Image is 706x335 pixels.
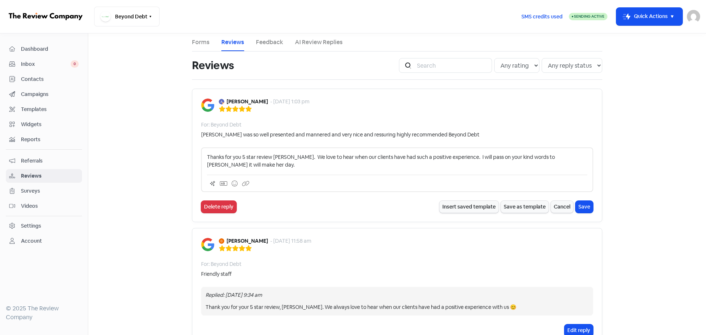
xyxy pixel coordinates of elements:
[71,60,79,68] span: 0
[21,222,41,230] div: Settings
[201,270,232,278] div: Friendly staff
[201,201,236,213] button: Delete reply
[206,292,262,298] i: Replied: [DATE] 9:34 am
[94,7,160,26] button: Beyond Debt
[6,118,82,131] a: Widgets
[6,88,82,101] a: Campaigns
[6,57,82,71] a: Inbox 0
[21,136,79,143] span: Reports
[569,12,607,21] a: Sending Active
[219,99,224,104] img: Avatar
[413,58,492,73] input: Search
[6,169,82,183] a: Reviews
[521,13,563,21] span: SMS credits used
[295,38,343,47] a: AI Review Replies
[21,45,79,53] span: Dashboard
[256,38,283,47] a: Feedback
[501,201,549,213] button: Save as template
[219,238,224,244] img: Avatar
[201,121,242,129] div: For: Beyond Debt
[6,184,82,198] a: Surveys
[201,131,479,139] div: [PERSON_NAME] was so well presented and mannered and very nice and ressuring highly recommended B...
[687,10,700,23] img: User
[21,90,79,98] span: Campaigns
[21,187,79,195] span: Surveys
[6,199,82,213] a: Videos
[201,238,214,251] img: Image
[21,121,79,128] span: Widgets
[6,72,82,86] a: Contacts
[21,106,79,113] span: Templates
[6,133,82,146] a: Reports
[201,260,242,268] div: For: Beyond Debt
[192,38,210,47] a: Forms
[207,153,587,169] p: Thanks for you 5 star review [PERSON_NAME]. We love to hear when our clients have had such a posi...
[575,201,593,213] button: Save
[21,157,79,165] span: Referrals
[227,98,268,106] b: [PERSON_NAME]
[221,38,244,47] a: Reviews
[192,54,234,77] h1: Reviews
[21,75,79,83] span: Contacts
[206,303,589,311] div: Thank you for your 5 star review, [PERSON_NAME]. We always love to hear when our clients have had...
[270,98,310,106] div: - [DATE] 1:03 pm
[515,12,569,20] a: SMS credits used
[227,237,268,245] b: [PERSON_NAME]
[21,60,71,68] span: Inbox
[201,99,214,112] img: Image
[574,14,605,19] span: Sending Active
[270,237,311,245] div: - [DATE] 11:58 am
[21,172,79,180] span: Reviews
[616,8,682,25] button: Quick Actions
[6,234,82,248] a: Account
[6,219,82,233] a: Settings
[21,202,79,210] span: Videos
[6,42,82,56] a: Dashboard
[6,103,82,116] a: Templates
[439,201,499,213] button: Insert saved template
[551,201,573,213] button: Cancel
[6,304,82,322] div: © 2025 The Review Company
[6,154,82,168] a: Referrals
[21,237,42,245] div: Account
